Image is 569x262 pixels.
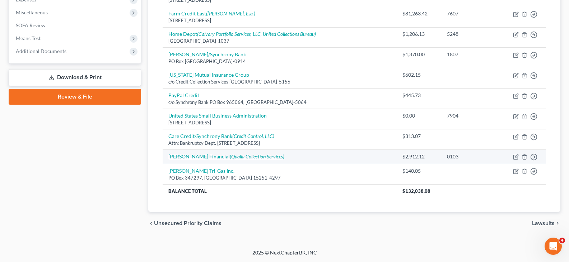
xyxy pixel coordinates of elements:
div: 7904 [447,112,493,119]
span: Additional Documents [16,48,66,54]
div: PO Box [GEOGRAPHIC_DATA]-0914 [168,58,391,65]
div: [STREET_ADDRESS] [168,17,391,24]
span: 4 [559,238,565,243]
span: Means Test [16,35,41,41]
div: $2,912.12 [402,153,435,160]
div: $1,206.13 [402,30,435,38]
span: Miscellaneous [16,9,48,15]
button: chevron_left Unsecured Priority Claims [148,220,221,226]
div: 1807 [447,51,493,58]
div: 5248 [447,30,493,38]
a: Farm Credit East([PERSON_NAME], Esq.) [168,10,255,16]
div: 0103 [447,153,493,160]
div: Attn: Bankruptcy Dept. [STREET_ADDRESS] [168,140,391,147]
a: SOFA Review [10,19,141,32]
a: Download & Print [9,69,141,86]
div: $0.00 [402,112,435,119]
a: [US_STATE] Mutual Insurance Group [168,72,249,78]
div: 7607 [447,10,493,17]
div: c/o Synchrony Bank PO Box 965064, [GEOGRAPHIC_DATA]-5064 [168,99,391,106]
a: Home Depot(Calvary Portfolio Services, LLC, United Collections Bureau) [168,31,316,37]
div: $1,370.00 [402,51,435,58]
a: [PERSON_NAME] Tri-Gas Inc. [168,168,234,174]
div: $81,263.42 [402,10,435,17]
div: $313.07 [402,133,435,140]
span: SOFA Review [16,22,46,28]
div: $445.73 [402,92,435,99]
div: 2025 © NextChapterBK, INC [80,249,489,262]
iframe: Intercom live chat [545,238,562,255]
div: [STREET_ADDRESS] [168,119,391,126]
i: (Qualia Collection Services) [230,153,284,159]
a: [PERSON_NAME] Financial(Qualia Collection Services) [168,153,284,159]
a: PayPal Credit [168,92,199,98]
span: $132,038.08 [402,188,430,194]
div: c/o Credit Collection Services [GEOGRAPHIC_DATA]-5156 [168,78,391,85]
i: ([PERSON_NAME], Esq.) [206,10,255,16]
div: [GEOGRAPHIC_DATA]-1037 [168,38,391,44]
a: United States Small Business Administration [168,113,267,119]
i: (Calvary Portfolio Services, LLC, United Collections Bureau) [197,31,316,37]
i: (Credit Control, LLC) [232,133,274,139]
a: Care Credit/Synchrony Bank(Credit Control, LLC) [168,133,274,139]
i: chevron_left [148,220,154,226]
span: Lawsuits [532,220,555,226]
th: Balance Total [163,185,396,197]
span: Unsecured Priority Claims [154,220,221,226]
div: $140.05 [402,167,435,175]
div: $602.15 [402,71,435,78]
a: Review & File [9,89,141,105]
i: chevron_right [555,220,560,226]
button: Lawsuits chevron_right [532,220,560,226]
a: [PERSON_NAME]/Synchrony Bank [168,51,246,57]
div: PO Box 347297, [GEOGRAPHIC_DATA] 15251-4297 [168,175,391,181]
